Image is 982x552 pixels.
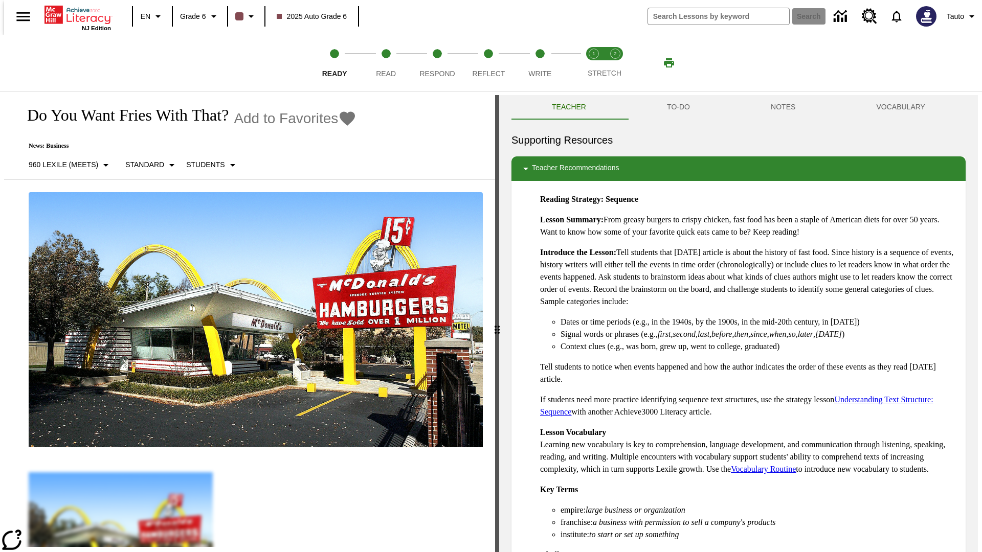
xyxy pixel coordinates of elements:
span: Respond [419,70,455,78]
button: VOCABULARY [836,95,966,120]
span: Add to Favorites [234,110,338,127]
em: [DATE] [815,330,842,338]
li: empire: [561,504,957,516]
em: before [711,330,732,338]
a: Notifications [883,3,910,30]
p: Students [186,159,225,170]
em: so [789,330,796,338]
button: Write step 5 of 5 [510,35,570,91]
strong: Introduce the Lesson: [540,248,616,257]
a: Vocabulary Routine [731,465,796,473]
a: Resource Center, Will open in new tab [856,3,883,30]
p: If students need more practice identifying sequence text structures, use the strategy lesson with... [540,394,957,418]
button: Ready step 1 of 5 [305,35,364,91]
em: first [658,330,671,338]
a: Data Center [828,3,856,31]
button: Read step 2 of 5 [356,35,415,91]
button: Select a new avatar [910,3,943,30]
p: Learning new vocabulary is key to comprehension, language development, and communication through ... [540,426,957,475]
button: Respond step 3 of 5 [408,35,467,91]
em: large business or organization [586,505,685,514]
span: Write [528,70,551,78]
div: Press Enter or Spacebar and then press right and left arrow keys to move the slider [495,95,499,552]
strong: Lesson Vocabulary [540,428,606,436]
span: 2025 Auto Grade 6 [277,11,347,22]
li: Context clues (e.g., was born, grew up, went to college, graduated) [561,340,957,353]
text: 1 [592,51,595,56]
div: reading [4,95,495,547]
li: franchise: [561,516,957,528]
button: NOTES [730,95,836,120]
button: Stretch Read step 1 of 2 [579,35,609,91]
img: Avatar [916,6,936,27]
em: when [769,330,787,338]
input: search field [648,8,789,25]
span: STRETCH [588,69,621,77]
strong: Lesson Summary: [540,215,604,224]
button: Add to Favorites - Do You Want Fries With That? [234,109,356,127]
em: last [698,330,709,338]
p: Teacher Recommendations [532,163,619,175]
button: Language: EN, Select a language [136,7,169,26]
img: One of the first McDonald's stores, with the iconic red sign and golden arches. [29,192,483,448]
p: News: Business [16,142,356,150]
button: Scaffolds, Standard [121,156,182,174]
button: Select Student [182,156,242,174]
button: Reflect step 4 of 5 [459,35,518,91]
em: since [750,330,767,338]
button: Class color is dark brown. Change class color [231,7,261,26]
em: to start or set up something [589,530,679,539]
text: 2 [614,51,616,56]
div: Teacher Recommendations [511,156,966,181]
h1: Do You Want Fries With That? [16,106,229,125]
div: Instructional Panel Tabs [511,95,966,120]
span: Reflect [473,70,505,78]
p: Tell students that [DATE] article is about the history of fast food. Since history is a sequence ... [540,246,957,308]
span: Grade 6 [180,11,206,22]
span: EN [141,11,150,22]
li: institute: [561,528,957,541]
h6: Supporting Resources [511,132,966,148]
button: Stretch Respond step 2 of 2 [600,35,630,91]
span: Tauto [947,11,964,22]
em: second [673,330,696,338]
a: Understanding Text Structure: Sequence [540,395,933,416]
p: 960 Lexile (Meets) [29,159,98,170]
strong: Sequence [606,195,638,203]
div: activity [499,95,978,552]
span: Ready [322,70,347,78]
em: a business with permission to sell a company's products [593,518,776,526]
button: Profile/Settings [943,7,982,26]
em: then [734,330,748,338]
button: TO-DO [627,95,730,120]
li: Dates or time periods (e.g., in the 1940s, by the 1900s, in the mid-20th century, in [DATE]) [561,316,957,328]
span: NJ Edition [82,25,111,31]
strong: Key Terms [540,485,578,494]
p: Tell students to notice when events happened and how the author indicates the order of these even... [540,361,957,385]
div: Home [44,4,111,31]
span: Read [376,70,396,78]
em: later [798,330,813,338]
button: Teacher [511,95,627,120]
button: Select Lexile, 960 Lexile (Meets) [25,156,116,174]
strong: Reading Strategy: [540,195,604,203]
p: Standard [125,159,164,170]
button: Open side menu [8,2,38,32]
button: Grade: Grade 6, Select a grade [176,7,224,26]
p: From greasy burgers to crispy chicken, fast food has been a staple of American diets for over 50 ... [540,214,957,238]
li: Signal words or phrases (e.g., , , , , , , , , , ) [561,328,957,340]
button: Print [653,54,685,72]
